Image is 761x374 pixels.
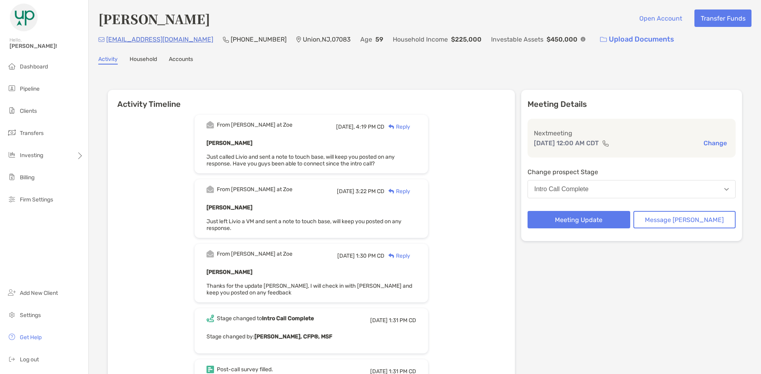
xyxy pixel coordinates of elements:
span: 4:19 PM CD [356,123,384,130]
img: investing icon [7,150,17,159]
img: Event icon [207,315,214,322]
span: 1:31 PM CD [389,317,416,324]
b: Intro Call Complete [262,315,314,322]
img: billing icon [7,172,17,182]
p: [EMAIL_ADDRESS][DOMAIN_NAME] [106,34,213,44]
b: [PERSON_NAME] [207,140,252,146]
div: From [PERSON_NAME] at Zoe [217,122,293,128]
p: [PHONE_NUMBER] [231,34,287,44]
span: [DATE] [370,317,388,324]
div: Reply [384,123,410,131]
button: Meeting Update [528,211,630,228]
span: Clients [20,108,37,114]
button: Open Account [633,9,688,27]
a: Household [130,56,157,65]
p: $450,000 [547,34,577,44]
span: Just left Livio a VM and sent a note to touch base, will keep you posted on any response. [207,218,402,232]
div: Reply [384,252,410,260]
a: Upload Documents [595,31,679,48]
img: communication type [602,140,609,146]
p: Next meeting [534,128,729,138]
img: add_new_client icon [7,288,17,297]
span: Pipeline [20,85,40,92]
img: Info Icon [581,37,585,42]
p: [DATE] 12:00 AM CDT [534,138,599,148]
div: Stage changed to [217,315,314,322]
button: Intro Call Complete [528,180,736,198]
span: Firm Settings [20,196,53,203]
a: Activity [98,56,118,65]
div: Post-call survey filled. [217,366,273,373]
div: Reply [384,187,410,196]
img: get-help icon [7,332,17,342]
img: Event icon [207,186,214,193]
p: Stage changed by: [207,332,416,342]
img: Event icon [207,366,214,373]
b: [PERSON_NAME], CFP®, MSF [254,333,332,340]
img: Email Icon [98,37,105,42]
p: $225,000 [451,34,482,44]
p: Change prospect Stage [528,167,736,177]
p: Investable Assets [491,34,543,44]
span: Log out [20,356,39,363]
div: From [PERSON_NAME] at Zoe [217,186,293,193]
img: pipeline icon [7,84,17,93]
b: [PERSON_NAME] [207,204,252,211]
p: Age [360,34,372,44]
img: clients icon [7,106,17,115]
img: button icon [600,37,607,42]
span: [DATE], [336,123,355,130]
span: Billing [20,174,34,181]
img: Reply icon [388,189,394,194]
span: Dashboard [20,63,48,70]
img: Reply icon [388,124,394,129]
span: Investing [20,152,43,159]
img: Location Icon [296,36,301,43]
span: [DATE] [337,252,355,259]
img: Zoe Logo [10,3,38,32]
p: 59 [375,34,383,44]
img: settings icon [7,310,17,319]
img: Open dropdown arrow [724,188,729,191]
img: Event icon [207,250,214,258]
h4: [PERSON_NAME] [98,9,210,28]
img: logout icon [7,354,17,364]
h6: Activity Timeline [108,90,515,109]
b: [PERSON_NAME] [207,269,252,275]
a: Accounts [169,56,193,65]
button: Change [701,139,729,147]
div: Intro Call Complete [534,186,589,193]
img: Event icon [207,121,214,129]
span: Settings [20,312,41,319]
p: Household Income [393,34,448,44]
span: Get Help [20,334,42,341]
span: Transfers [20,130,44,137]
span: [PERSON_NAME]! [10,43,84,49]
img: dashboard icon [7,61,17,71]
button: Message [PERSON_NAME] [633,211,736,228]
span: 3:22 PM CD [356,188,384,195]
img: firm-settings icon [7,194,17,204]
span: [DATE] [337,188,354,195]
span: Just called Livio and sent a note to touch base, will keep you posted on any response. Have you g... [207,154,395,167]
span: Add New Client [20,290,58,296]
span: Thanks for the update [PERSON_NAME], I will check in with [PERSON_NAME] and keep you posted on an... [207,283,412,296]
img: transfers icon [7,128,17,137]
button: Transfer Funds [694,9,751,27]
img: Phone Icon [223,36,229,43]
p: Union , NJ , 07083 [303,34,351,44]
div: From [PERSON_NAME] at Zoe [217,251,293,257]
span: 1:30 PM CD [356,252,384,259]
img: Reply icon [388,253,394,258]
p: Meeting Details [528,99,736,109]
